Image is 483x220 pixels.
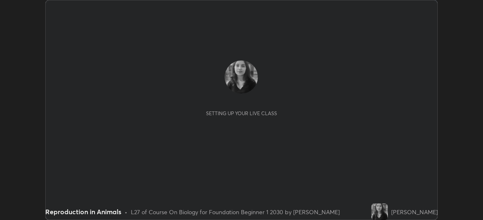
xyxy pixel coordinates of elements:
div: Reproduction in Animals [45,207,121,217]
div: Setting up your live class [206,110,277,116]
div: L27 of Course On Biology for Foundation Beginner 1 2030 by [PERSON_NAME] [131,208,340,216]
img: 2df87db53ac1454a849eb0091befa1e4.jpg [225,60,258,94]
div: • [125,208,127,216]
img: 2df87db53ac1454a849eb0091befa1e4.jpg [371,203,388,220]
div: [PERSON_NAME] [391,208,438,216]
